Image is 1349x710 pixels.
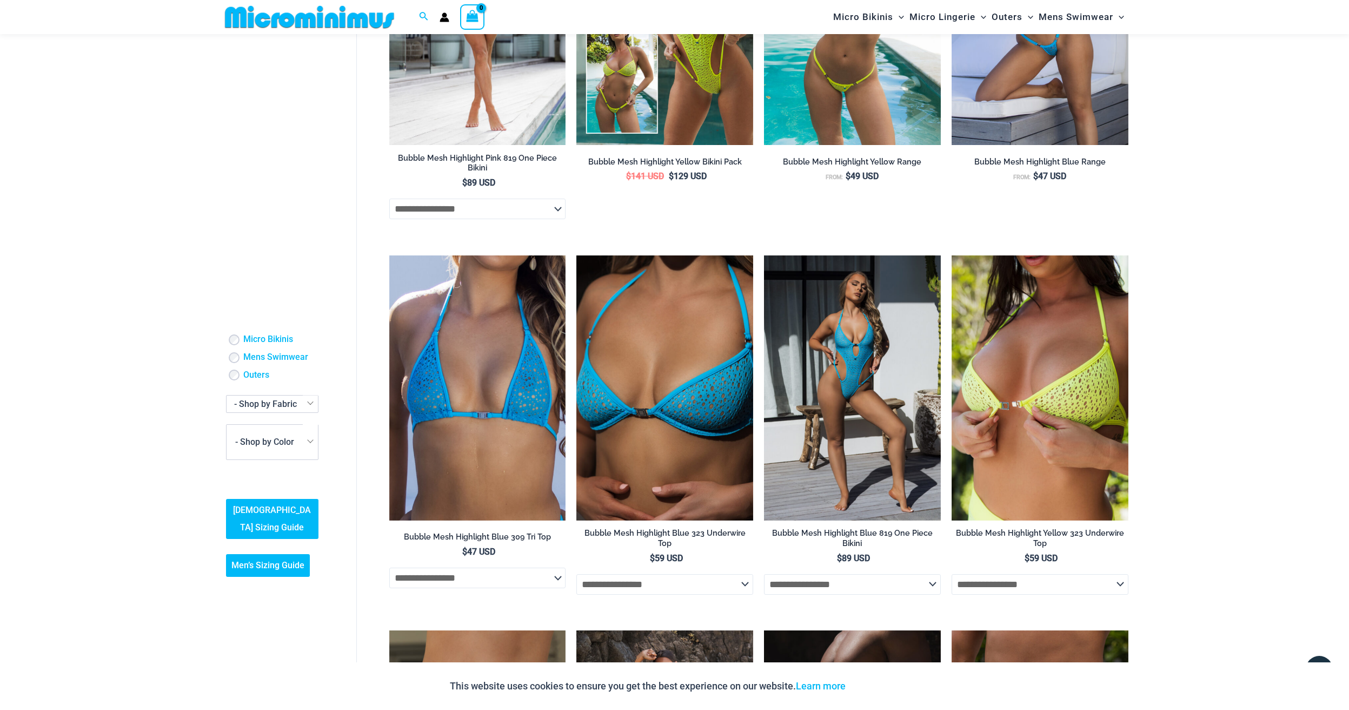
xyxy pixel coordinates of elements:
span: $ [650,553,655,563]
span: Menu Toggle [975,3,986,31]
span: $ [846,171,850,181]
a: Bubble Mesh Highlight Blue 309 Tri Top 4Bubble Mesh Highlight Blue 309 Tri Top 469 Thong 04Bubble... [389,255,566,521]
img: Bubble Mesh Highlight Blue 309 Tri Top 4 [389,255,566,521]
a: Outers [243,370,269,381]
h2: Bubble Mesh Highlight Blue Range [952,157,1128,167]
span: From: [826,174,843,181]
p: This website uses cookies to ensure you get the best experience on our website. [450,678,846,694]
a: Bubble Mesh Highlight Yellow Bikini Pack [576,157,753,171]
span: $ [1033,171,1038,181]
a: Bubble Mesh Highlight Blue 819 One Piece 01Bubble Mesh Highlight Blue 819 One Piece 03Bubble Mesh... [764,255,941,521]
span: From: [1013,174,1031,181]
h2: Bubble Mesh Highlight Yellow 323 Underwire Top [952,528,1128,548]
span: Mens Swimwear [1039,3,1113,31]
bdi: 47 USD [1033,171,1066,181]
a: Men’s Sizing Guide [226,554,310,577]
bdi: 59 USD [1025,553,1058,563]
a: Bubble Mesh Highlight Blue Range [952,157,1128,171]
span: - Shop by Color [226,424,318,460]
span: Micro Lingerie [909,3,975,31]
span: Micro Bikinis [833,3,893,31]
a: View Shopping Cart, empty [460,4,485,29]
a: Micro LingerieMenu ToggleMenu Toggle [907,3,989,31]
bdi: 89 USD [462,177,495,188]
span: Menu Toggle [1113,3,1124,31]
bdi: 89 USD [837,553,870,563]
a: Mens Swimwear [243,352,308,363]
bdi: 49 USD [846,171,879,181]
bdi: 47 USD [462,547,495,557]
a: [DEMOGRAPHIC_DATA] Sizing Guide [226,499,318,539]
img: Bubble Mesh Highlight Blue 323 Underwire Top 01 [576,255,753,521]
h2: Bubble Mesh Highlight Yellow Bikini Pack [576,157,753,167]
a: Bubble Mesh Highlight Blue 323 Underwire Top [576,528,753,553]
bdi: 59 USD [650,553,683,563]
a: Bubble Mesh Highlight Yellow 323 Underwire Top [952,528,1128,553]
a: Account icon link [440,12,449,22]
span: $ [462,177,467,188]
span: Menu Toggle [893,3,904,31]
img: MM SHOP LOGO FLAT [221,5,398,29]
h2: Bubble Mesh Highlight Blue 309 Tri Top [389,532,566,542]
span: - Shop by Color [235,437,294,447]
a: Micro Bikinis [243,334,293,346]
a: OutersMenu ToggleMenu Toggle [989,3,1036,31]
a: Mens SwimwearMenu ToggleMenu Toggle [1036,3,1127,31]
span: - Shop by Fabric [234,399,297,409]
nav: Site Navigation [829,2,1129,32]
span: $ [669,171,674,181]
span: - Shop by Fabric [227,396,318,412]
a: Learn more [796,680,846,692]
button: Accept [854,673,900,699]
span: $ [626,171,631,181]
a: Bubble Mesh Highlight Blue 819 One Piece Bikini [764,528,941,553]
a: Bubble Mesh Highlight Blue 309 Tri Top [389,532,566,546]
h2: Bubble Mesh Highlight Blue 819 One Piece Bikini [764,528,941,548]
img: Bubble Mesh Highlight Yellow 323 Underwire Top 01 [952,255,1128,521]
span: $ [462,547,467,557]
a: Bubble Mesh Highlight Yellow 323 Underwire Top 01Bubble Mesh Highlight Yellow 323 Underwire Top 4... [952,255,1128,521]
span: $ [837,553,842,563]
h2: Bubble Mesh Highlight Yellow Range [764,157,941,167]
bdi: 141 USD [626,171,664,181]
span: - Shop by Fabric [226,395,318,413]
img: Bubble Mesh Highlight Blue 819 One Piece 01 [764,255,941,521]
a: Micro BikinisMenu ToggleMenu Toggle [830,3,907,31]
bdi: 129 USD [669,171,707,181]
h2: Bubble Mesh Highlight Blue 323 Underwire Top [576,528,753,548]
a: Bubble Mesh Highlight Yellow Range [764,157,941,171]
iframe: TrustedSite Certified [226,36,323,253]
span: $ [1025,553,1029,563]
span: Menu Toggle [1022,3,1033,31]
a: Search icon link [419,10,429,24]
a: Bubble Mesh Highlight Pink 819 One Piece Bikini [389,153,566,177]
span: Outers [992,3,1022,31]
span: - Shop by Color [227,425,318,459]
h2: Bubble Mesh Highlight Pink 819 One Piece Bikini [389,153,566,173]
a: Bubble Mesh Highlight Blue 323 Underwire Top 01Bubble Mesh Highlight Blue 323 Underwire Top 421 M... [576,255,753,521]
